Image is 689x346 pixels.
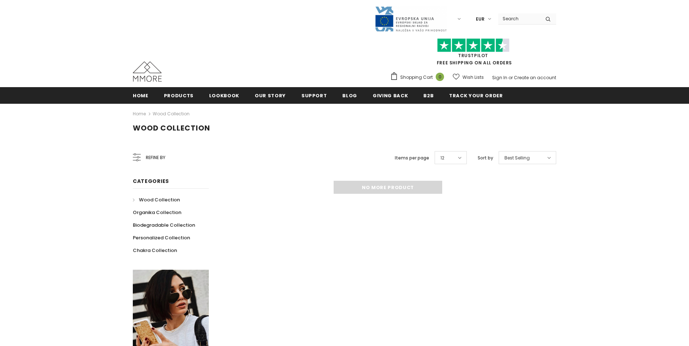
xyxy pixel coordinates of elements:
span: Wood Collection [133,123,210,133]
img: Trust Pilot Stars [437,38,510,52]
input: Search Site [498,13,540,24]
a: Create an account [514,74,556,81]
span: 0 [436,73,444,81]
a: Giving back [373,87,408,103]
span: Our Story [255,92,286,99]
a: Our Story [255,87,286,103]
span: or [508,74,513,81]
a: B2B [423,87,434,103]
a: Wood Collection [153,111,190,117]
span: Track your order [449,92,503,99]
span: support [301,92,327,99]
img: MMORE Cases [133,61,162,82]
a: Chakra Collection [133,244,177,257]
a: Home [133,87,148,103]
span: Organika Collection [133,209,181,216]
span: Products [164,92,194,99]
a: Blog [342,87,357,103]
span: FREE SHIPPING ON ALL ORDERS [390,42,556,66]
span: EUR [476,16,485,23]
a: Shopping Cart 0 [390,72,448,83]
span: Wood Collection [139,196,180,203]
a: Wood Collection [133,193,180,206]
a: Biodegradable Collection [133,219,195,231]
a: Home [133,110,146,118]
span: Biodegradable Collection [133,222,195,228]
a: support [301,87,327,103]
span: Refine by [146,154,165,162]
span: Giving back [373,92,408,99]
img: Javni Razpis [375,6,447,32]
span: Lookbook [209,92,239,99]
span: B2B [423,92,434,99]
span: Personalized Collection [133,234,190,241]
span: Best Selling [504,154,530,162]
a: Wish Lists [453,71,484,84]
a: Trustpilot [458,52,488,59]
a: Lookbook [209,87,239,103]
span: Wish Lists [462,74,484,81]
a: Sign In [492,74,507,81]
label: Items per page [395,154,429,162]
a: Personalized Collection [133,231,190,244]
span: Shopping Cart [400,74,433,81]
span: Blog [342,92,357,99]
span: Categories [133,178,169,185]
a: Track your order [449,87,503,103]
a: Products [164,87,194,103]
a: Javni Razpis [375,16,447,22]
span: Home [133,92,148,99]
label: Sort by [478,154,493,162]
span: 12 [440,154,444,162]
a: Organika Collection [133,206,181,219]
span: Chakra Collection [133,247,177,254]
